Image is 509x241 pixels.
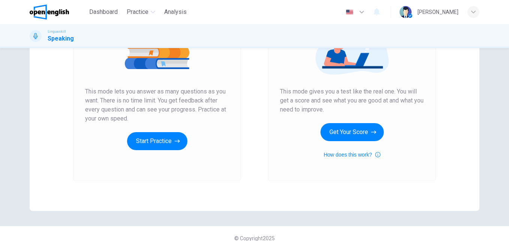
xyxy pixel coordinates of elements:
[124,5,158,19] button: Practice
[85,87,229,123] span: This mode lets you answer as many questions as you want. There is no time limit. You get feedback...
[48,29,66,34] span: Linguaskill
[400,6,412,18] img: Profile picture
[30,5,86,20] a: OpenEnglish logo
[89,8,118,17] span: Dashboard
[164,8,187,17] span: Analysis
[127,8,148,17] span: Practice
[418,8,458,17] div: [PERSON_NAME]
[161,5,190,19] button: Analysis
[30,5,69,20] img: OpenEnglish logo
[323,150,380,159] button: How does this work?
[320,123,384,141] button: Get Your Score
[280,87,424,114] span: This mode gives you a test like the real one. You will get a score and see what you are good at a...
[48,34,74,43] h1: Speaking
[345,9,354,15] img: en
[127,132,187,150] button: Start Practice
[86,5,121,19] button: Dashboard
